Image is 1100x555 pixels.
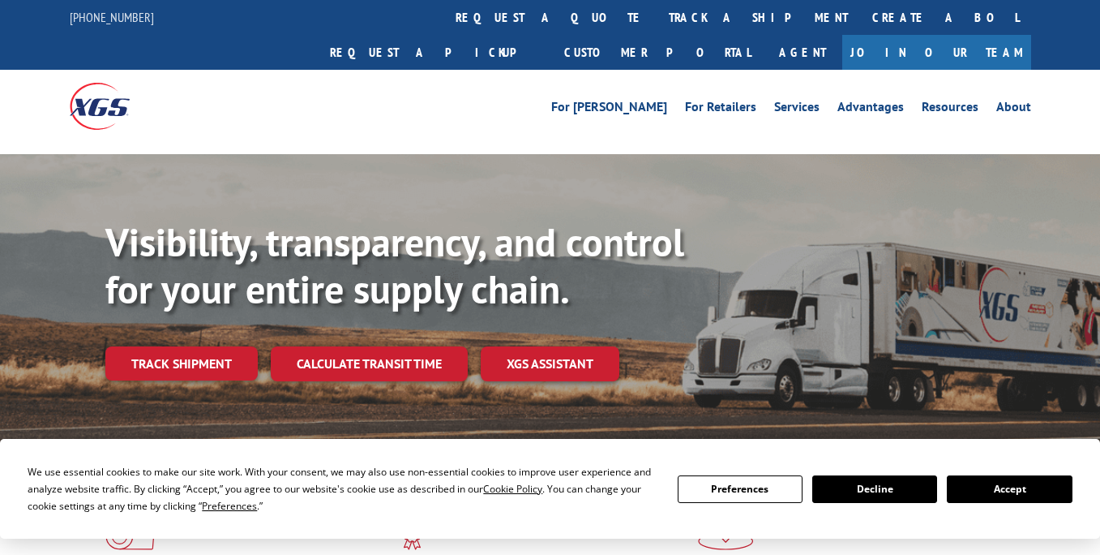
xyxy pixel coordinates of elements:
button: Preferences [678,475,803,503]
a: For Retailers [685,101,756,118]
a: About [996,101,1031,118]
a: XGS ASSISTANT [481,346,619,381]
a: Services [774,101,820,118]
a: [PHONE_NUMBER] [70,9,154,25]
a: Request a pickup [318,35,552,70]
a: Join Our Team [842,35,1031,70]
a: Track shipment [105,346,258,381]
button: Decline [812,475,937,503]
span: Cookie Policy [483,482,542,496]
span: Preferences [202,499,257,513]
b: Visibility, transparency, and control for your entire supply chain. [105,217,684,314]
a: Resources [922,101,978,118]
a: Advantages [837,101,904,118]
a: Customer Portal [552,35,763,70]
a: For [PERSON_NAME] [551,101,667,118]
button: Accept [947,475,1072,503]
div: We use essential cookies to make our site work. With your consent, we may also use non-essential ... [28,463,657,514]
a: Agent [763,35,842,70]
a: Calculate transit time [271,346,468,381]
